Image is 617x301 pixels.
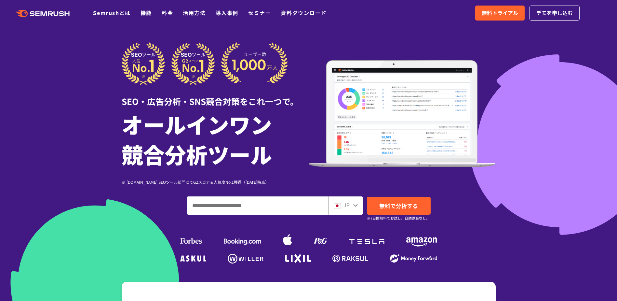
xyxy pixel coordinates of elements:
[367,215,430,221] small: ※7日間無料でお試し。自動課金なし。
[343,201,350,209] span: JP
[367,197,431,215] a: 無料で分析する
[281,9,327,17] a: 資料ダウンロード
[530,6,580,21] a: デモを申し込む
[187,197,328,214] input: ドメイン、キーワードまたはURLを入力してください
[141,9,152,17] a: 機能
[93,9,130,17] a: Semrushとは
[122,85,309,107] div: SEO・広告分析・SNS競合対策をこれ一つで。
[379,202,418,210] span: 無料で分析する
[122,179,309,185] div: ※ [DOMAIN_NAME] SEOツール部門にてG2スコア＆人気度No.1獲得（[DATE]時点）
[162,9,173,17] a: 料金
[536,9,573,17] span: デモを申し込む
[482,9,518,17] span: 無料トライアル
[216,9,238,17] a: 導入事例
[122,109,309,169] h1: オールインワン 競合分析ツール
[475,6,525,21] a: 無料トライアル
[183,9,206,17] a: 活用方法
[248,9,271,17] a: セミナー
